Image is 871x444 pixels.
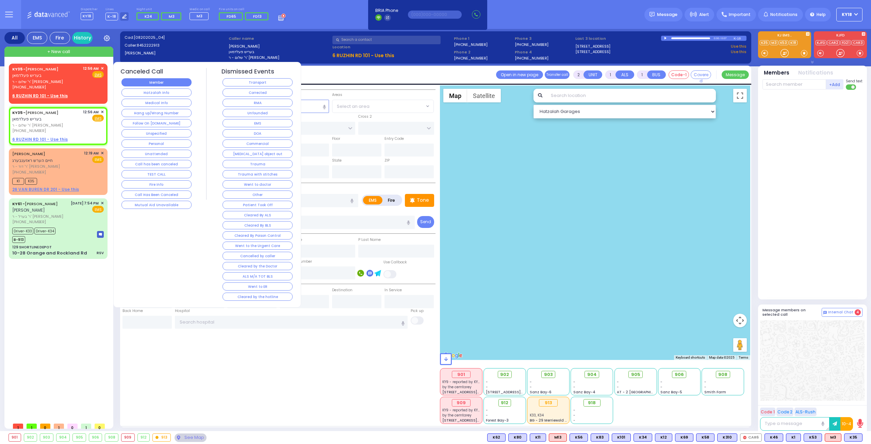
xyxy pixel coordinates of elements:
[786,433,801,442] div: BLS
[615,70,634,79] button: ALS
[175,316,408,329] input: Search hospital
[332,92,342,98] label: Areas
[145,14,152,19] span: K24
[758,34,811,38] label: KJ EMS...
[227,14,236,19] span: FD65
[12,151,45,157] a: [PERSON_NAME]
[660,390,682,395] span: Sanz Bay-5
[762,79,826,89] input: Search member
[223,293,293,301] button: Cleared by the hotline
[71,201,99,206] span: [DATE] 7:54 PM
[12,128,46,133] span: [PHONE_NUMBER]
[12,207,45,213] span: [PERSON_NAME]
[105,13,118,20] span: K-18
[760,40,769,45] a: K35
[570,433,588,442] div: K56
[443,89,467,102] button: Show street map
[12,214,68,219] span: ר' בערל - ר' [PERSON_NAME]
[12,72,42,78] span: בעריש פעלדמאן
[12,79,81,85] span: ר' שלום - ר' [PERSON_NAME]
[840,40,851,45] a: FD21
[4,32,25,44] div: All
[223,211,293,219] button: Cleared By ALS
[631,371,640,378] span: 905
[660,384,662,390] span: -
[846,84,857,91] label: Turn off text
[97,231,104,238] img: message-box.svg
[454,36,512,42] span: Phone 1
[617,390,667,395] span: AT - 2 [GEOGRAPHIC_DATA]
[97,250,104,256] div: RSV
[83,110,99,115] span: 12:56 AM
[223,129,293,137] button: DOA
[486,413,488,418] span: -
[27,32,47,44] div: EMS
[12,93,68,99] u: 6 RUZHIN RD 101 - Use this
[836,8,862,21] button: KY18
[515,42,548,47] label: [PHONE_NUMBER]
[12,136,68,142] u: 6 RUZHIN RD 101 - Use this
[81,12,93,20] span: KY18
[612,433,631,442] div: BLS
[764,69,789,77] button: Members
[442,351,464,360] a: Open this area in Google Maps (opens a new window)
[121,88,192,97] button: Hatzalah Info
[169,14,175,19] span: M3
[804,433,822,442] div: K53
[442,390,507,395] span: [STREET_ADDRESS][PERSON_NAME]
[530,379,532,384] span: -
[731,49,746,55] a: Use this
[588,399,596,406] span: 918
[375,7,398,14] span: BRIA Phone
[617,384,619,390] span: -
[842,12,852,18] span: KY18
[691,70,711,79] button: Covered
[223,221,293,229] button: Cleared By BLS
[740,433,762,442] div: CAR6
[822,308,862,317] button: Internal Chat 4
[669,70,689,79] button: Code-1
[95,72,102,78] u: EMS
[486,418,509,423] span: Forest Bay-3
[95,116,102,121] u: EMS
[105,7,129,12] label: Lines
[81,424,91,429] span: 1
[67,424,78,429] span: 0
[846,79,862,84] span: Send text
[573,408,611,413] div: -
[549,433,567,442] div: M13
[704,379,706,384] span: -
[219,7,271,12] label: Fire units on call
[508,433,527,442] div: K80
[223,272,293,280] button: ALS M/A TOT BLS
[121,129,192,137] button: Unspecified
[515,55,548,61] label: [PHONE_NUMBER]
[731,44,746,49] a: Use this
[56,434,70,441] div: 904
[223,282,293,291] button: Went to ER
[496,70,543,79] a: Open in new page
[840,417,853,431] button: 10-4
[825,433,841,442] div: ALS
[454,42,488,47] label: [PHONE_NUMBER]
[34,228,55,234] span: Driver-K34
[121,150,192,158] button: Unattended
[121,191,192,199] button: Call Has Been Canceled
[770,12,798,18] span: Notifications
[591,433,609,442] div: BLS
[575,36,661,42] label: Last 3 location
[153,434,170,441] div: 913
[587,371,597,378] span: 904
[655,433,672,442] div: K12
[358,237,381,243] label: P Last Name
[384,136,404,142] label: Entry Code
[634,433,652,442] div: BLS
[760,408,775,416] button: Code 1
[486,390,550,395] span: [STREET_ADDRESS][PERSON_NAME]
[442,379,480,384] span: KY9 - reported by KY9
[223,160,293,168] button: Trauma
[823,311,827,314] img: comment-alt.png
[12,66,59,72] a: [PERSON_NAME]
[120,68,163,75] h4: Canceled Call
[101,200,104,206] span: ✕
